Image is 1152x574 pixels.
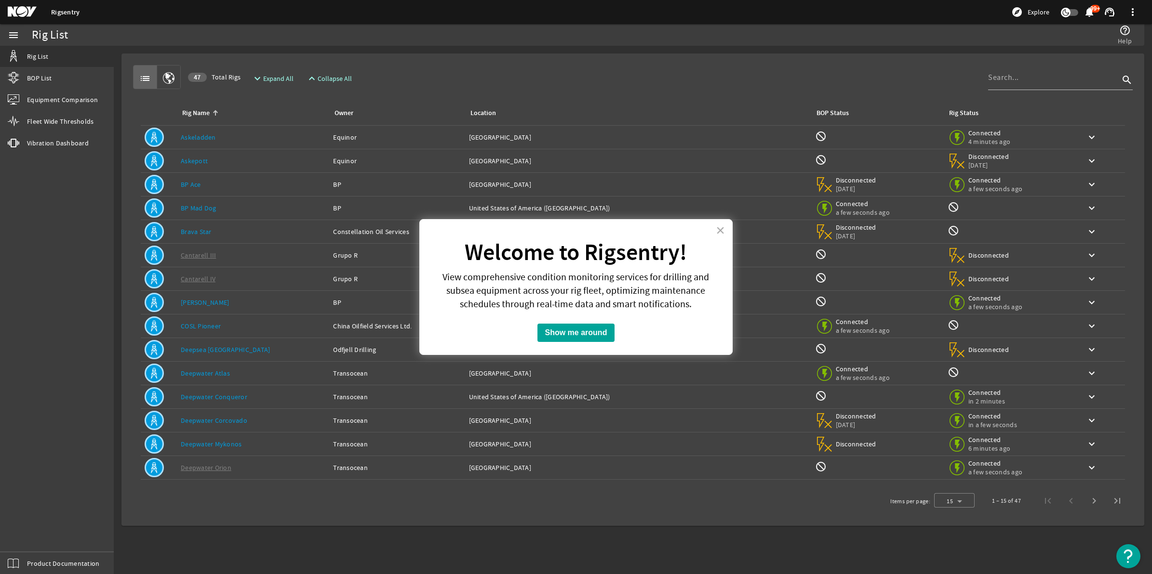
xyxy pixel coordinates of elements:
mat-icon: keyboard_arrow_down [1086,367,1098,379]
div: Location [470,108,496,118]
div: [GEOGRAPHIC_DATA] [469,132,807,142]
div: BP [333,180,461,189]
div: [GEOGRAPHIC_DATA] [469,439,807,449]
a: Deepsea [GEOGRAPHIC_DATA] [181,345,270,354]
mat-icon: BOP Monitoring not available for this rig [815,343,827,354]
a: BP Mad Dog [181,204,216,212]
mat-icon: Rig Monitoring not available for this rig [948,319,959,331]
span: Disconnected [968,152,1009,161]
mat-icon: BOP Monitoring not available for this rig [815,248,827,260]
div: United States of America ([GEOGRAPHIC_DATA]) [469,203,807,213]
a: BP Ace [181,180,201,189]
span: Collapse All [318,74,352,83]
mat-icon: keyboard_arrow_down [1086,438,1098,450]
div: [GEOGRAPHIC_DATA] [469,368,807,378]
a: Cantarell IV [181,274,215,283]
mat-icon: keyboard_arrow_down [1086,131,1098,143]
a: Rigsentry [51,8,80,17]
span: a few seconds ago [836,326,890,335]
div: [GEOGRAPHIC_DATA] [469,416,807,425]
span: Product Documentation [27,559,99,568]
i: search [1121,74,1133,86]
div: Constellation Oil Services [333,227,461,236]
mat-icon: list [139,73,151,84]
span: a few seconds ago [836,208,890,217]
mat-icon: keyboard_arrow_down [1086,155,1098,167]
a: Askeladden [181,133,216,142]
strong: Welcome to Rigsentry! [465,237,687,268]
span: Total Rigs [188,72,241,82]
span: in a few seconds [968,420,1017,429]
mat-icon: BOP Monitoring not available for this rig [815,154,827,166]
mat-icon: keyboard_arrow_down [1086,273,1098,285]
mat-icon: BOP Monitoring not available for this rig [815,272,827,284]
mat-icon: keyboard_arrow_down [1086,462,1098,473]
button: Close [716,222,725,238]
div: Grupo R [333,250,461,260]
span: Connected [836,199,890,208]
span: Disconnected [968,274,1009,283]
span: [DATE] [836,184,877,193]
mat-icon: BOP Monitoring not available for this rig [815,130,827,142]
input: Search... [988,72,1119,83]
mat-icon: BOP Monitoring not available for this rig [815,390,827,402]
mat-icon: keyboard_arrow_down [1086,415,1098,426]
span: in 2 minutes [968,397,1009,405]
span: Explore [1028,7,1049,17]
a: Deepwater Mykonos [181,440,241,448]
span: Disconnected [968,345,1009,354]
span: Connected [836,365,890,373]
div: United States of America ([GEOGRAPHIC_DATA]) [469,392,807,402]
mat-icon: keyboard_arrow_down [1086,249,1098,261]
button: Last page [1106,489,1129,512]
span: Rig List [27,52,48,61]
div: [GEOGRAPHIC_DATA] [469,463,807,472]
div: 47 [188,73,207,82]
a: [PERSON_NAME] [181,298,229,307]
div: BOP Status [817,108,849,118]
div: Equinor [333,132,461,142]
mat-icon: Rig Monitoring not available for this rig [948,366,959,378]
div: Rig List [32,30,68,40]
span: 4 minutes ago [968,137,1010,146]
button: Next page [1083,489,1106,512]
mat-icon: notifications [1084,6,1095,18]
div: Transocean [333,368,461,378]
a: Deepwater Conqueror [181,392,247,401]
a: COSL Pioneer [181,322,221,330]
span: a few seconds ago [968,184,1022,193]
span: Disconnected [836,223,877,232]
span: Help [1118,36,1132,46]
span: a few seconds ago [968,468,1022,476]
div: [GEOGRAPHIC_DATA] [469,156,807,166]
span: Equipment Comparison [27,95,98,104]
a: Askepott [181,157,208,165]
span: Connected [968,129,1010,137]
span: Vibration Dashboard [27,138,89,148]
mat-icon: keyboard_arrow_down [1086,391,1098,403]
div: Transocean [333,416,461,425]
div: Rig Name [182,108,210,118]
mat-icon: vibration [8,137,19,149]
div: China Oilfield Services Ltd. [333,321,461,331]
div: Grupo R [333,274,461,284]
span: Disconnected [968,251,1009,260]
div: Items per page: [890,496,930,506]
span: Connected [968,388,1009,397]
span: BOP List [27,73,52,83]
span: Connected [968,435,1010,444]
mat-icon: explore [1011,6,1023,18]
span: Disconnected [836,440,877,448]
span: 6 minutes ago [968,444,1010,453]
a: Brava Star [181,227,212,236]
div: Rig Status [949,108,978,118]
mat-icon: BOP Monitoring not available for this rig [815,296,827,307]
div: Transocean [333,439,461,449]
div: Equinor [333,156,461,166]
span: [DATE] [968,161,1009,170]
mat-icon: expand_less [306,73,314,84]
a: Cantarell III [181,251,216,260]
span: Connected [968,294,1022,302]
p: View comprehensive condition monitoring services for drilling and subsea equipment across your ri... [431,271,721,311]
div: Transocean [333,392,461,402]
